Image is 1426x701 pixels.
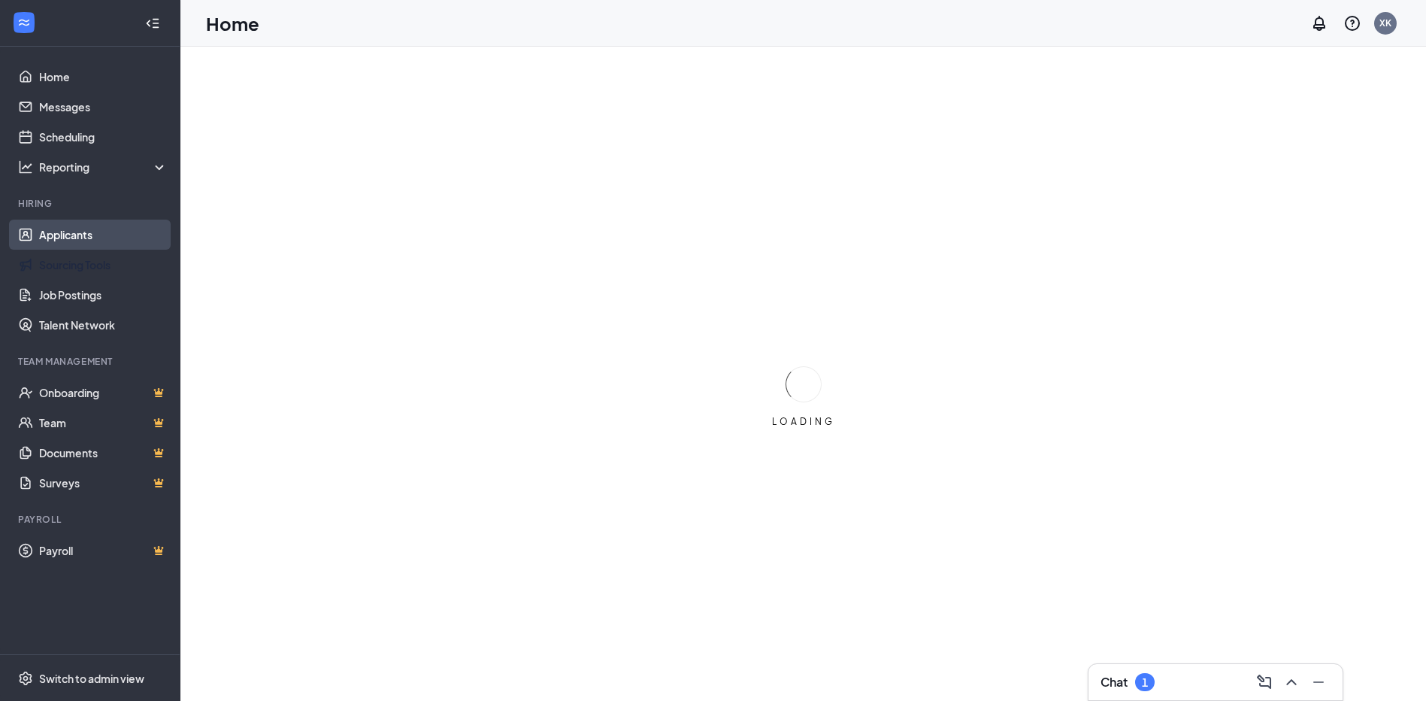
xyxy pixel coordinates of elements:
button: Minimize [1306,670,1331,694]
a: OnboardingCrown [39,378,168,408]
svg: ComposeMessage [1255,673,1273,691]
div: 1 [1142,676,1148,689]
a: Home [39,62,168,92]
div: Switch to admin view [39,671,144,686]
svg: WorkstreamLogo [17,15,32,30]
svg: ChevronUp [1282,673,1300,691]
svg: Minimize [1309,673,1328,691]
svg: Notifications [1310,14,1328,32]
svg: Settings [18,671,33,686]
div: LOADING [766,415,841,428]
div: Team Management [18,355,165,368]
a: TeamCrown [39,408,168,438]
a: Messages [39,92,168,122]
div: Hiring [18,197,165,210]
div: Reporting [39,159,168,174]
a: Applicants [39,220,168,250]
h3: Chat [1101,674,1128,690]
a: Job Postings [39,280,168,310]
a: SurveysCrown [39,468,168,498]
svg: Collapse [145,16,160,31]
svg: Analysis [18,159,33,174]
button: ComposeMessage [1252,670,1276,694]
a: PayrollCrown [39,536,168,566]
a: Talent Network [39,310,168,340]
div: Payroll [18,513,165,526]
a: Scheduling [39,122,168,152]
h1: Home [206,11,259,36]
a: DocumentsCrown [39,438,168,468]
div: XK [1379,17,1391,29]
a: Sourcing Tools [39,250,168,280]
svg: QuestionInfo [1343,14,1361,32]
button: ChevronUp [1279,670,1303,694]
